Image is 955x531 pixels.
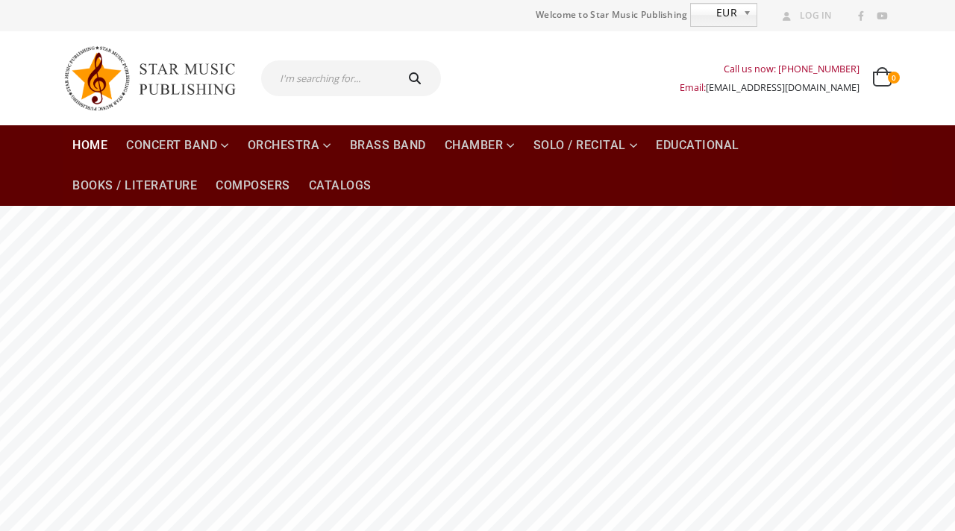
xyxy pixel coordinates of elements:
a: Concert Band [117,125,238,166]
a: Books / Literature [63,166,206,206]
a: Catalogs [300,166,381,206]
span: EUR [691,4,737,22]
a: Solo / Recital [525,125,647,166]
a: Educational [647,125,748,166]
a: Log In [777,6,832,25]
div: Email: [680,78,859,97]
img: Star Music Publishing [63,39,250,118]
input: I'm searching for... [261,60,393,96]
a: Orchestra [239,125,340,166]
a: Youtube [872,7,892,26]
a: Composers [207,166,299,206]
button: Search [393,60,441,96]
a: Brass Band [341,125,435,166]
a: Chamber [436,125,524,166]
a: Home [63,125,116,166]
span: 0 [888,72,900,84]
a: [EMAIL_ADDRESS][DOMAIN_NAME] [706,81,859,94]
div: Call us now: [PHONE_NUMBER] [680,60,859,78]
a: Facebook [851,7,871,26]
span: Welcome to Star Music Publishing [536,4,688,26]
